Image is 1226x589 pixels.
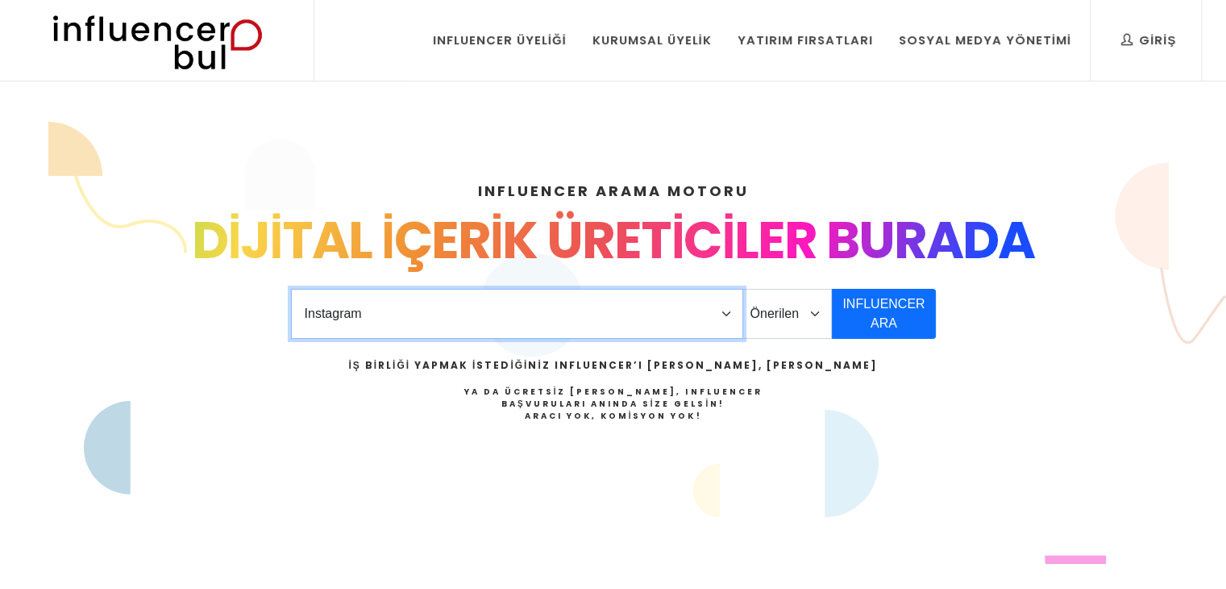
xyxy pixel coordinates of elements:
[91,180,1136,202] h4: INFLUENCER ARAMA MOTORU
[1121,31,1176,49] div: Giriş
[525,410,702,422] strong: Aracı Yok, Komisyon Yok!
[348,386,877,422] h4: Ya da Ücretsiz [PERSON_NAME], Influencer Başvuruları Anında Size Gelsin!
[832,289,935,339] button: INFLUENCER ARA
[348,358,877,373] h2: İş Birliği Yapmak İstediğiniz Influencer’ı [PERSON_NAME], [PERSON_NAME]
[592,31,712,49] div: Kurumsal Üyelik
[738,31,873,49] div: Yatırım Fırsatları
[433,31,567,49] div: Influencer Üyeliği
[899,31,1071,49] div: Sosyal Medya Yönetimi
[91,202,1136,279] div: DİJİTAL İÇERİK ÜRETİCİLER BURADA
